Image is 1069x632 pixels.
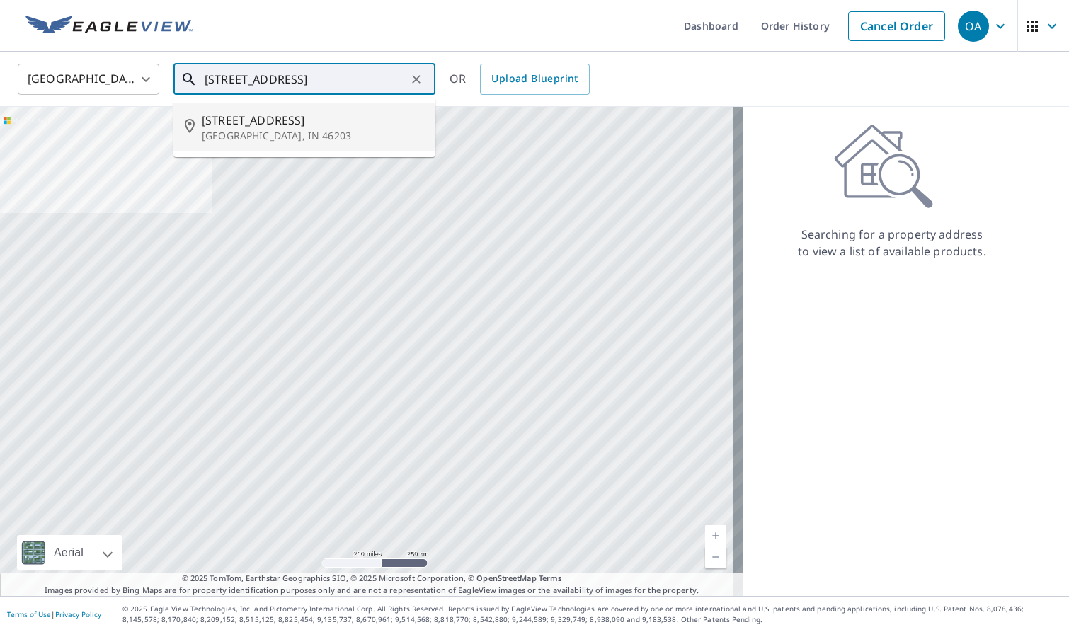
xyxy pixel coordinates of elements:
p: [GEOGRAPHIC_DATA], IN 46203 [202,129,424,143]
a: Current Level 5, Zoom Out [705,546,726,568]
span: © 2025 TomTom, Earthstar Geographics SIO, © 2025 Microsoft Corporation, © [182,573,562,585]
button: Clear [406,69,426,89]
div: Aerial [17,535,122,570]
span: Upload Blueprint [491,70,578,88]
p: © 2025 Eagle View Technologies, Inc. and Pictometry International Corp. All Rights Reserved. Repo... [122,604,1062,625]
a: Current Level 5, Zoom In [705,525,726,546]
a: Terms [539,573,562,583]
p: | [7,610,101,619]
div: Aerial [50,535,88,570]
a: Cancel Order [848,11,945,41]
div: OR [450,64,590,95]
input: Search by address or latitude-longitude [205,59,406,99]
a: Terms of Use [7,609,51,619]
img: EV Logo [25,16,193,37]
div: [GEOGRAPHIC_DATA] [18,59,159,99]
a: Privacy Policy [55,609,101,619]
span: [STREET_ADDRESS] [202,112,424,129]
a: OpenStreetMap [476,573,536,583]
div: OA [958,11,989,42]
a: Upload Blueprint [480,64,589,95]
p: Searching for a property address to view a list of available products. [797,226,987,260]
